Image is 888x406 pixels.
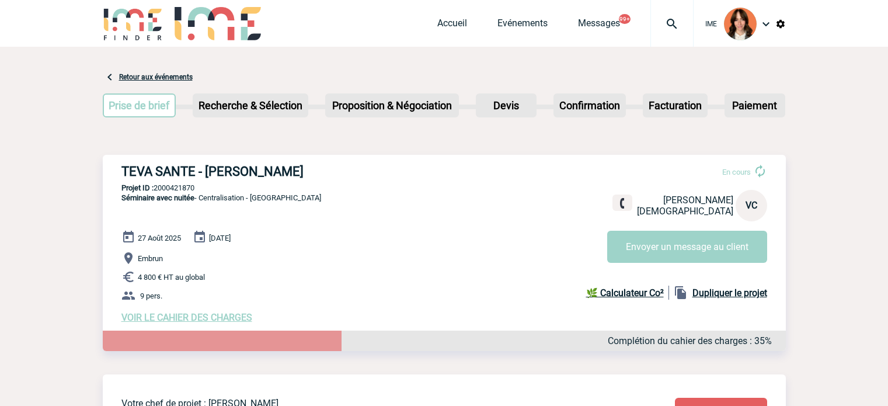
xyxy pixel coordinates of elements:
b: 🌿 Calculateur Co² [586,287,664,299]
a: Messages [578,18,620,34]
a: Evénements [497,18,548,34]
button: 99+ [619,14,631,24]
span: Embrun [138,254,163,263]
p: Recherche & Sélection [194,95,307,116]
h3: TEVA SANTE - [PERSON_NAME] [121,164,472,179]
img: IME-Finder [103,7,163,40]
button: Envoyer un message au client [607,231,767,263]
span: [DEMOGRAPHIC_DATA] [637,206,733,217]
span: [PERSON_NAME] [663,195,733,206]
a: 🌿 Calculateur Co² [586,286,669,300]
b: Dupliquer le projet [692,287,767,299]
span: - Centralisation - [GEOGRAPHIC_DATA] [121,193,321,202]
span: VC [746,200,757,211]
span: Séminaire avec nuitée [121,193,194,202]
span: 4 800 € HT au global [138,273,205,282]
a: VOIR LE CAHIER DES CHARGES [121,312,252,323]
p: Confirmation [555,95,625,116]
a: Accueil [437,18,467,34]
span: En cours [722,168,751,176]
p: Devis [477,95,535,116]
a: Retour aux événements [119,73,193,81]
img: 94396-2.png [724,8,757,40]
span: 9 pers. [140,292,162,300]
span: [DATE] [209,234,231,242]
p: 2000421870 [103,183,786,192]
b: Projet ID : [121,183,154,192]
span: 27 Août 2025 [138,234,181,242]
p: Paiement [726,95,784,116]
img: file_copy-black-24dp.png [674,286,688,300]
p: Prise de brief [104,95,175,116]
p: Facturation [644,95,706,116]
p: Proposition & Négociation [326,95,458,116]
img: fixe.png [617,198,628,209]
span: IME [705,20,717,28]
